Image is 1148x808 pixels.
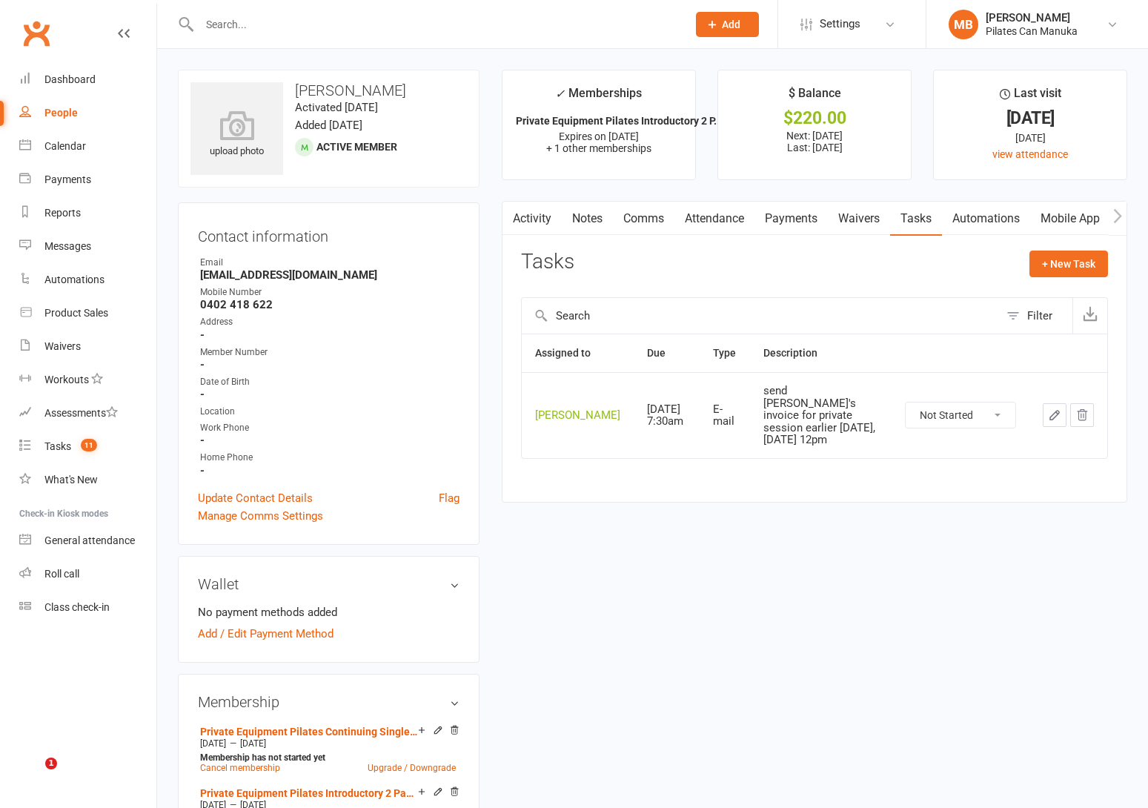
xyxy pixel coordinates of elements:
a: Upgrade / Downgrade [368,763,456,773]
a: Automations [942,202,1030,236]
strong: [EMAIL_ADDRESS][DOMAIN_NAME] [200,268,459,282]
div: upload photo [190,110,283,159]
a: Notes [562,202,613,236]
iframe: Intercom live chat [15,758,50,793]
a: Messages [19,230,156,263]
div: Filter [1027,307,1052,325]
div: Waivers [44,340,81,352]
span: 1 [45,758,57,769]
a: Update Contact Details [198,489,313,507]
div: Dashboard [44,73,96,85]
th: Description [750,334,892,372]
strong: - [200,388,459,401]
div: [DATE] 7:30am [647,403,686,428]
div: Home Phone [200,451,459,465]
div: What's New [44,474,98,486]
span: [DATE] [240,738,266,749]
a: People [19,96,156,130]
span: + 1 other memberships [546,142,651,154]
div: [PERSON_NAME] [535,409,620,422]
div: [PERSON_NAME] [986,11,1078,24]
div: Last visit [1000,84,1061,110]
a: General attendance kiosk mode [19,524,156,557]
div: Assessments [44,407,118,419]
div: Work Phone [200,421,459,435]
span: Settings [820,7,860,41]
strong: - [200,358,459,371]
div: E-mail [713,403,737,428]
h3: Contact information [198,222,459,245]
th: Assigned to [522,334,634,372]
a: Roll call [19,557,156,591]
span: Active member [316,141,397,153]
div: send [PERSON_NAME]'s invoice for private session earlier [DATE], [DATE] 12pm [763,385,878,446]
div: Email [200,256,459,270]
div: Payments [44,173,91,185]
div: — [196,738,459,749]
a: Payments [754,202,828,236]
a: Class kiosk mode [19,591,156,624]
input: Search... [195,14,677,35]
a: Waivers [828,202,890,236]
li: No payment methods added [198,603,459,621]
span: [DATE] [200,738,226,749]
button: Add [696,12,759,37]
p: Next: [DATE] Last: [DATE] [731,130,898,153]
time: Added [DATE] [295,119,362,132]
div: Workouts [44,374,89,385]
a: Add / Edit Payment Method [198,625,334,643]
div: Class check-in [44,601,110,613]
h3: Wallet [198,576,459,592]
span: 11 [81,439,97,451]
a: view attendance [992,148,1068,160]
input: Search [522,298,999,334]
a: Mobile App [1030,202,1110,236]
div: Roll call [44,568,79,580]
strong: 0402 418 622 [200,298,459,311]
strong: - [200,328,459,342]
div: MB [949,10,978,39]
a: Assessments [19,397,156,430]
strong: - [200,464,459,477]
th: Due [634,334,700,372]
span: Add [722,19,740,30]
a: Private Equipment Pilates Continuing Single Session ([MEDICAL_DATA]) [200,726,418,738]
div: People [44,107,78,119]
strong: - [200,434,459,447]
th: Type [700,334,750,372]
div: Date of Birth [200,375,459,389]
div: [DATE] [947,130,1113,146]
time: Activated [DATE] [295,101,378,114]
a: Calendar [19,130,156,163]
div: Pilates Can Manuka [986,24,1078,38]
a: Cancel membership [200,763,280,773]
div: Memberships [555,84,642,111]
a: Product Sales [19,297,156,330]
div: Calendar [44,140,86,152]
div: General attendance [44,534,135,546]
div: Automations [44,274,104,285]
div: Address [200,315,459,329]
strong: Private Equipment Pilates Introductory 2 P... [516,115,723,127]
i: ✓ [555,87,565,101]
a: Flag [439,489,459,507]
a: Automations [19,263,156,297]
a: Activity [502,202,562,236]
a: Comms [613,202,674,236]
div: Messages [44,240,91,252]
div: Product Sales [44,307,108,319]
a: Tasks [890,202,942,236]
a: What's New [19,463,156,497]
span: Expires on [DATE] [559,130,639,142]
div: [DATE] [947,110,1113,126]
button: + New Task [1029,251,1108,277]
a: Dashboard [19,63,156,96]
div: Tasks [44,440,71,452]
a: Payments [19,163,156,196]
h3: [PERSON_NAME] [190,82,467,99]
div: Reports [44,207,81,219]
h3: Tasks [521,251,574,274]
a: Private Equipment Pilates Introductory 2 Pack ([MEDICAL_DATA]) [200,787,418,799]
div: $ Balance [789,84,841,110]
a: Tasks 11 [19,430,156,463]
